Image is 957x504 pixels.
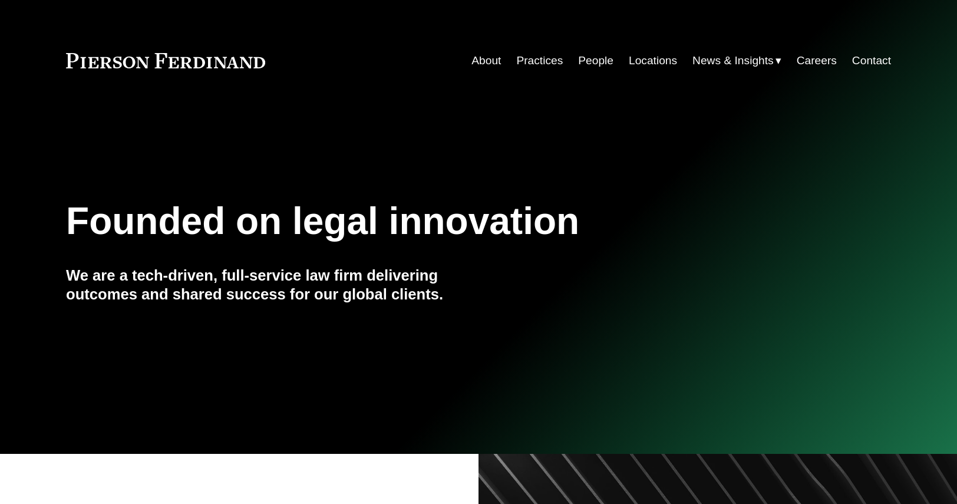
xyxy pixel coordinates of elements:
[66,266,478,304] h4: We are a tech-driven, full-service law firm delivering outcomes and shared success for our global...
[516,50,563,72] a: Practices
[852,50,891,72] a: Contact
[629,50,677,72] a: Locations
[797,50,837,72] a: Careers
[66,200,754,243] h1: Founded on legal innovation
[692,51,774,71] span: News & Insights
[578,50,613,72] a: People
[692,50,781,72] a: folder dropdown
[471,50,501,72] a: About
